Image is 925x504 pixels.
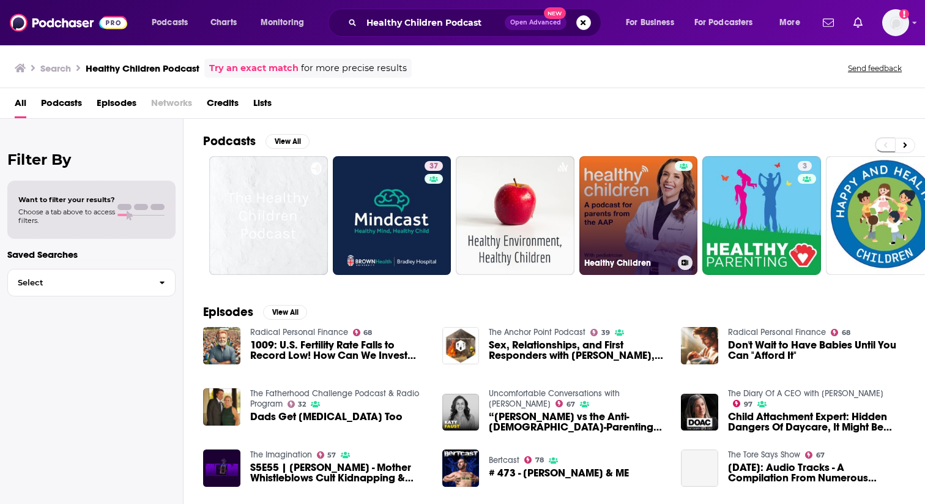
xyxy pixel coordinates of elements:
span: 78 [535,457,544,463]
img: 1009: U.S. Fertility Rate Falls to Record Low! How Can We Invest Money To Get More Babies? [203,327,240,364]
a: Radical Personal Finance [728,327,826,337]
a: Episodes [97,93,136,118]
img: # 473 - Whitney Cummings & ME [442,449,480,487]
a: Sex, Relationships, and First Responders with Destiny Morris, AMFT [489,340,666,361]
a: Healthy Children [579,156,698,275]
span: for more precise results [301,61,407,75]
span: 67 [567,402,575,407]
span: 68 [363,330,372,336]
button: open menu [617,13,689,32]
img: S5E55 | Dalila Sadok - Mother Whistleblows Cult Kidnapping & Satanic Ritual Abuse of Her Children [203,449,240,487]
span: More [779,14,800,31]
img: Podchaser - Follow, Share and Rate Podcasts [10,11,127,34]
button: open menu [771,13,815,32]
span: 32 [298,402,306,407]
span: Want to filter your results? [18,195,115,204]
a: 67 [805,451,825,459]
span: Charts [210,14,237,31]
a: Radical Personal Finance [250,327,348,337]
img: Sex, Relationships, and First Responders with Destiny Morris, AMFT [442,327,480,364]
button: View All [266,134,310,149]
img: User Profile [882,9,909,36]
a: 3 [798,161,812,171]
a: Child Attachment Expert: Hidden Dangers Of Daycare, It Might Be Causing Future Issues For Your Ki... [681,394,718,431]
a: Don't Wait to Have Babies Until You Can "Afford It" [728,340,905,361]
a: Tue 30 Sep, 2025: Audio Tracks - A Compilation From Numerous Immigration And Human Trafficking Vi... [681,449,718,487]
a: 57 [317,451,336,459]
span: 39 [601,330,610,336]
span: New [544,7,566,19]
span: Monitoring [261,14,304,31]
a: 68 [831,329,850,336]
a: The Anchor Point Podcast [489,327,585,337]
span: Sex, Relationships, and First Responders with [PERSON_NAME], AMFT [489,340,666,361]
a: Lists [253,93,272,118]
a: Charts [202,13,244,32]
p: Saved Searches [7,249,176,260]
span: For Podcasters [694,14,753,31]
span: Networks [151,93,192,118]
a: Show notifications dropdown [818,12,839,33]
button: open menu [686,13,771,32]
h2: Podcasts [203,134,256,149]
a: Dads Get Postpartum Depression Too [203,388,240,426]
span: Select [8,279,149,287]
a: The Imagination [250,449,312,460]
span: Open Advanced [510,20,561,26]
a: EpisodesView All [203,304,307,320]
input: Search podcasts, credits, & more... [362,13,505,32]
a: The Tore Says Show [728,449,800,460]
span: All [15,93,26,118]
button: View All [263,305,307,320]
a: Bertcast [489,455,519,465]
a: The Diary Of A CEO with Steven Bartlett [728,388,883,399]
a: Child Attachment Expert: Hidden Dangers Of Daycare, It Might Be Causing Future Issues For Your Ki... [728,412,905,432]
a: 97 [733,400,752,407]
button: Select [7,269,176,296]
button: Send feedback [844,63,905,73]
span: 68 [842,330,850,336]
span: “[PERSON_NAME] vs the Anti-[DEMOGRAPHIC_DATA]-Parenting Activist” [PERSON_NAME] [489,412,666,432]
span: 1009: U.S. Fertility Rate Falls to Record Low! How Can We Invest Money To Get More Babies? [250,340,428,361]
span: Choose a tab above to access filters. [18,208,115,225]
a: 67 [555,400,575,407]
a: PodcastsView All [203,134,310,149]
a: 37 [425,161,443,171]
button: Show profile menu [882,9,909,36]
a: 37 [333,156,451,275]
span: [DATE]: Audio Tracks - A Compilation From Numerous Immigration And Human Trafficking Videos. [728,462,905,483]
span: For Business [626,14,674,31]
h2: Episodes [203,304,253,320]
h3: Healthy Children Podcast [86,62,199,74]
a: 39 [590,329,610,336]
a: “Josh vs the Anti-Gay-Parenting Activist” Katy Faust [442,394,480,431]
button: open menu [252,13,320,32]
span: S5E55 | [PERSON_NAME] - Mother Whistleblows Cult Kidnapping & Satanic Ritual Abuse of Her Children [250,462,428,483]
a: Tue 30 Sep, 2025: Audio Tracks - A Compilation From Numerous Immigration And Human Trafficking Vi... [728,462,905,483]
span: 67 [816,453,825,458]
span: # 473 - [PERSON_NAME] & ME [489,468,629,478]
span: Dads Get [MEDICAL_DATA] Too [250,412,403,422]
span: Logged in as rgertner [882,9,909,36]
a: The Fatherhood Challenge Podcast & Radio Program [250,388,419,409]
span: 37 [429,160,438,173]
span: 3 [803,160,807,173]
a: Dads Get Postpartum Depression Too [250,412,403,422]
div: Search podcasts, credits, & more... [340,9,613,37]
h2: Filter By [7,151,176,168]
a: 68 [353,329,373,336]
img: Don't Wait to Have Babies Until You Can "Afford It" [681,327,718,364]
h3: Search [40,62,71,74]
a: Podcasts [41,93,82,118]
a: “Josh vs the Anti-Gay-Parenting Activist” Katy Faust [489,412,666,432]
button: Open AdvancedNew [505,15,567,30]
a: 32 [288,401,306,408]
